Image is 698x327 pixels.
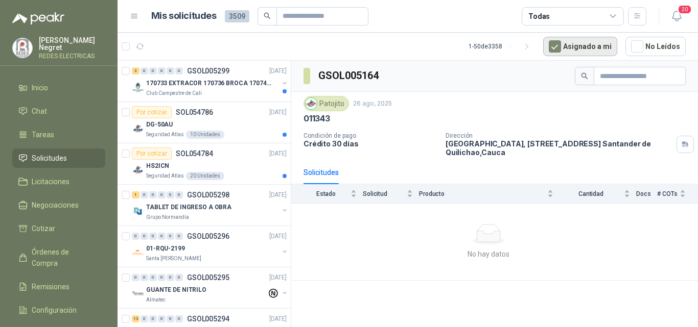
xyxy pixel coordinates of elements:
div: 0 [175,67,183,74]
p: Club Campestre de Cali [146,89,202,97]
th: Estado [291,184,363,203]
a: Por cotizarSOL054784[DATE] Company LogoHS2ICNSeguridad Atlas20 Unidades [118,143,291,185]
p: DG-50AU [146,120,173,130]
p: [PERSON_NAME] Negret [39,37,105,51]
p: Santa [PERSON_NAME] [146,255,201,263]
div: 1 - 50 de 3358 [469,38,535,55]
p: [DATE] [269,149,287,159]
div: 0 [167,315,174,322]
span: Producto [419,190,545,197]
p: Almatec [146,296,166,304]
span: Cotizar [32,223,55,234]
div: 0 [167,274,174,281]
div: 20 Unidades [186,172,224,180]
div: 0 [141,233,148,240]
img: Company Logo [13,38,32,58]
p: Condición de pago [304,132,437,139]
span: Remisiones [32,281,69,292]
a: 3 0 0 0 0 0 GSOL005299[DATE] Company Logo170733 EXTRACOR 170736 BROCA 170743 PORTACANDClub Campes... [132,65,289,97]
a: 0 0 0 0 0 0 GSOL005295[DATE] Company LogoGUANTE DE NITRILOAlmatec [132,271,289,304]
a: Tareas [12,125,105,144]
th: Producto [419,184,560,203]
div: 0 [175,233,183,240]
p: HS2ICN [146,161,169,171]
div: 0 [141,191,148,198]
div: No hay datos [295,248,682,260]
p: 011343 [304,113,330,124]
img: Company Logo [132,288,144,300]
p: GSOL005298 [187,191,229,198]
th: Solicitud [363,184,419,203]
div: 0 [158,274,166,281]
span: Estado [304,190,348,197]
div: 0 [132,274,139,281]
span: search [264,12,271,19]
span: Chat [32,106,47,117]
a: Por cotizarSOL054786[DATE] Company LogoDG-50AUSeguridad Atlas10 Unidades [118,102,291,143]
a: Negociaciones [12,195,105,215]
a: Remisiones [12,277,105,296]
p: [DATE] [269,108,287,117]
div: 1 [132,191,139,198]
span: Solicitudes [32,153,67,164]
div: Por cotizar [132,106,172,118]
img: Logo peakr [12,12,64,24]
div: 0 [175,191,183,198]
div: 0 [141,315,148,322]
div: 0 [158,315,166,322]
a: Órdenes de Compra [12,242,105,273]
div: 0 [149,315,157,322]
th: Cantidad [560,184,636,203]
div: 0 [141,274,148,281]
div: 0 [175,315,183,322]
a: Inicio [12,78,105,97]
h3: GSOL005164 [318,68,380,84]
div: 10 Unidades [186,131,224,139]
div: 13 [132,315,139,322]
p: SOL054786 [176,109,213,116]
p: [DATE] [269,232,287,241]
p: GSOL005296 [187,233,229,240]
div: 0 [149,67,157,74]
p: [GEOGRAPHIC_DATA], [STREET_ADDRESS] Santander de Quilichao , Cauca [446,139,672,157]
a: Licitaciones [12,172,105,191]
div: 0 [149,233,157,240]
a: Chat [12,102,105,121]
img: Company Logo [306,98,317,109]
span: 3509 [225,10,249,22]
img: Company Logo [132,164,144,176]
span: Cantidad [560,190,622,197]
p: [DATE] [269,314,287,324]
div: 0 [149,274,157,281]
span: # COTs [657,190,678,197]
div: 0 [149,191,157,198]
p: [DATE] [269,190,287,200]
div: 0 [167,233,174,240]
p: Seguridad Atlas [146,172,184,180]
img: Company Logo [132,205,144,217]
span: Licitaciones [32,176,69,187]
button: Asignado a mi [543,37,617,56]
span: search [581,72,588,80]
span: Tareas [32,129,54,140]
p: GSOL005299 [187,67,229,74]
p: [DATE] [269,66,287,76]
button: No Leídos [625,37,686,56]
p: GUANTE DE NITRILO [146,285,206,295]
div: 0 [158,67,166,74]
a: Cotizar [12,219,105,238]
img: Company Logo [132,246,144,259]
img: Company Logo [132,81,144,93]
span: Órdenes de Compra [32,246,96,269]
p: [DATE] [269,273,287,283]
th: # COTs [657,184,698,203]
div: Por cotizar [132,147,172,160]
p: GSOL005295 [187,274,229,281]
a: Solicitudes [12,148,105,168]
a: Configuración [12,300,105,320]
span: 20 [678,5,692,14]
p: SOL054784 [176,150,213,157]
div: 0 [167,67,174,74]
div: 0 [132,233,139,240]
h1: Mis solicitudes [151,9,217,23]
